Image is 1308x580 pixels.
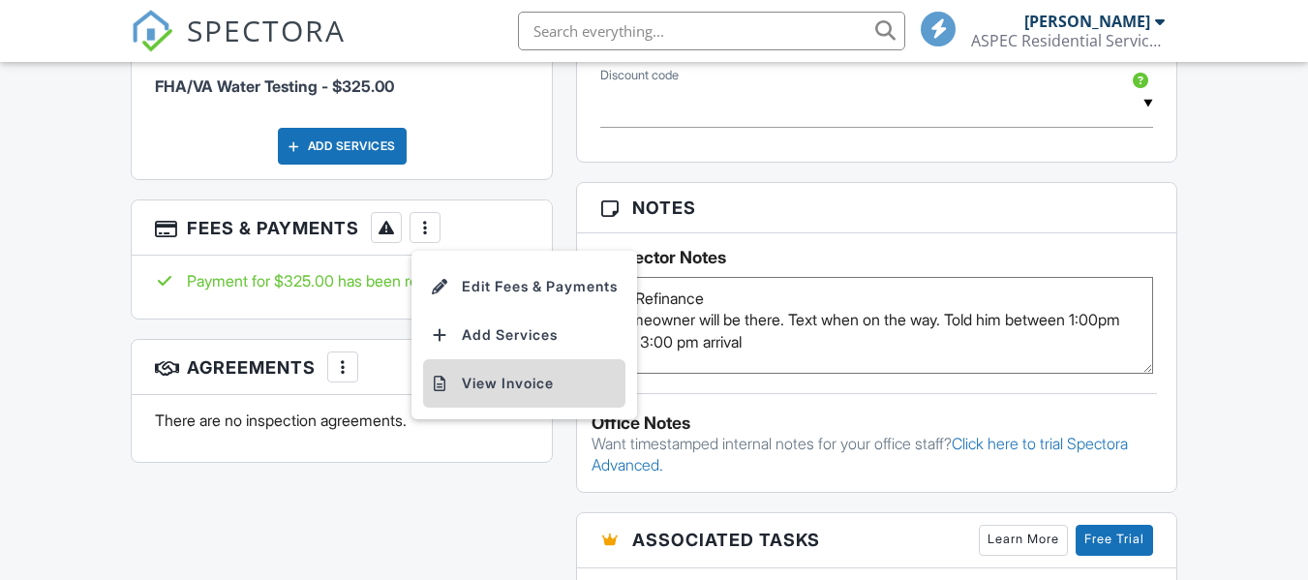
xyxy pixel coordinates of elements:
[979,525,1068,556] a: Learn More
[592,433,1161,476] p: Want timestamped internal notes for your office staff?
[132,200,552,256] h3: Fees & Payments
[187,10,346,50] span: SPECTORA
[600,277,1152,374] textarea: VA Refinance Homeowner will be there. Text when on the way. Told him between 1:00pm and 3:00 pm a...
[600,248,1152,267] h5: Inspector Notes
[1024,12,1150,31] div: [PERSON_NAME]
[632,527,820,553] span: Associated Tasks
[971,31,1165,50] div: ASPEC Residential Services, LLC
[131,26,346,67] a: SPECTORA
[600,67,679,84] label: Discount code
[131,10,173,52] img: The Best Home Inspection Software - Spectora
[155,270,529,291] div: Payment for $325.00 has been received.
[155,76,394,96] span: FHA/VA Water Testing - $325.00
[132,340,552,395] h3: Agreements
[278,128,407,165] div: Add Services
[1076,525,1153,556] a: Free Trial
[155,41,529,112] li: Service: FHA/VA Water Testing
[518,12,905,50] input: Search everything...
[155,410,529,431] p: There are no inspection agreements.
[592,434,1128,474] a: Click here to trial Spectora Advanced.
[577,183,1175,233] h3: Notes
[592,413,1161,433] div: Office Notes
